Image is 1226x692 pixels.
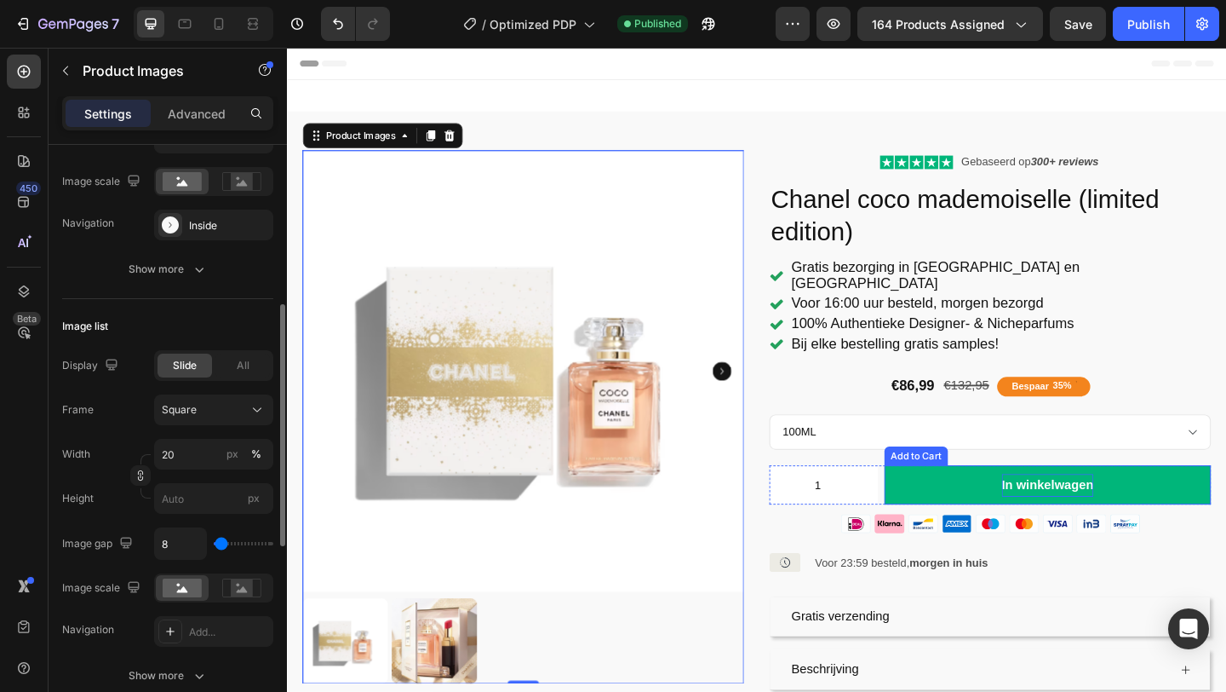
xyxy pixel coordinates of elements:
p: 7 [112,14,119,34]
span: / [482,15,486,33]
span: Published [634,16,681,32]
button: Show more [62,254,273,285]
div: Add... [189,625,269,640]
div: Add to Cart [653,436,715,452]
button: Carousel Next Arrow [463,342,484,362]
iframe: Design area [287,48,1226,692]
h1: Chanel coco mademoiselle (limited edition) [524,146,1005,220]
div: Navigation [62,216,114,231]
input: px% [154,439,273,470]
span: All [237,358,249,373]
strong: 300+ reviews [809,117,883,130]
span: px [248,492,260,505]
div: Image scale [62,577,144,600]
p: Beschrijving [548,664,622,689]
div: Show more [129,261,208,278]
div: Open Intercom Messenger [1168,608,1209,649]
p: Settings [84,105,132,123]
div: Undo/Redo [321,7,390,41]
div: €86,99 [656,356,706,379]
button: Save [1050,7,1106,41]
span: 164 products assigned [872,15,1005,33]
strong: morgen in huis [677,553,762,567]
button: 7 [7,7,127,41]
button: % [222,444,243,464]
div: Bespaar [786,360,831,376]
label: Width [62,447,90,462]
span: Slide [173,358,197,373]
input: Auto [155,528,206,559]
p: Gratis verzending [548,607,655,631]
div: Publish [1127,15,1170,33]
button: px [246,444,266,464]
label: Height [62,491,94,506]
button: Show more [62,660,273,691]
p: Voor 16:00 uur besteld, morgen bezorgd [548,270,1002,287]
div: Product Images [38,88,121,103]
div: Show more [129,667,208,684]
div: Beta [13,312,41,326]
div: €132,95 [713,354,765,382]
p: Gratis bezorging in [GEOGRAPHIC_DATA] en [GEOGRAPHIC_DATA] [548,231,1002,265]
div: 35% [831,360,855,374]
div: Display [62,355,122,378]
p: Bij elke bestelling gratis samples! [548,314,1002,332]
label: Frame [62,402,94,418]
img: gempages_580045244901360149-6fc5fa42-a7ba-4b52-bb55-7a95344e0c2c.svg [524,543,559,577]
button: Publish [1113,7,1184,41]
div: Inside [189,218,269,234]
p: Voor 23:59 besteld, [574,550,771,571]
div: px [226,447,238,462]
div: % [251,447,261,462]
p: Gebaseerd op [733,113,883,135]
div: Image gap [62,533,136,556]
button: In winkelwagen [650,454,1005,497]
div: Navigation [62,622,114,637]
span: Square [162,402,197,418]
button: Square [154,395,273,425]
span: Save [1064,17,1092,32]
input: px [154,483,273,514]
div: 450 [16,182,41,195]
input: quantity [524,454,643,497]
div: Image scale [62,170,144,193]
span: Optimized PDP [490,15,576,33]
button: 164 products assigned [857,7,1043,41]
div: In winkelwagen [777,464,877,488]
p: 100% Authentieke Designer- & Nicheparfums [548,292,1002,309]
p: Advanced [168,105,226,123]
p: Product Images [83,61,227,81]
div: Image list [62,319,108,334]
